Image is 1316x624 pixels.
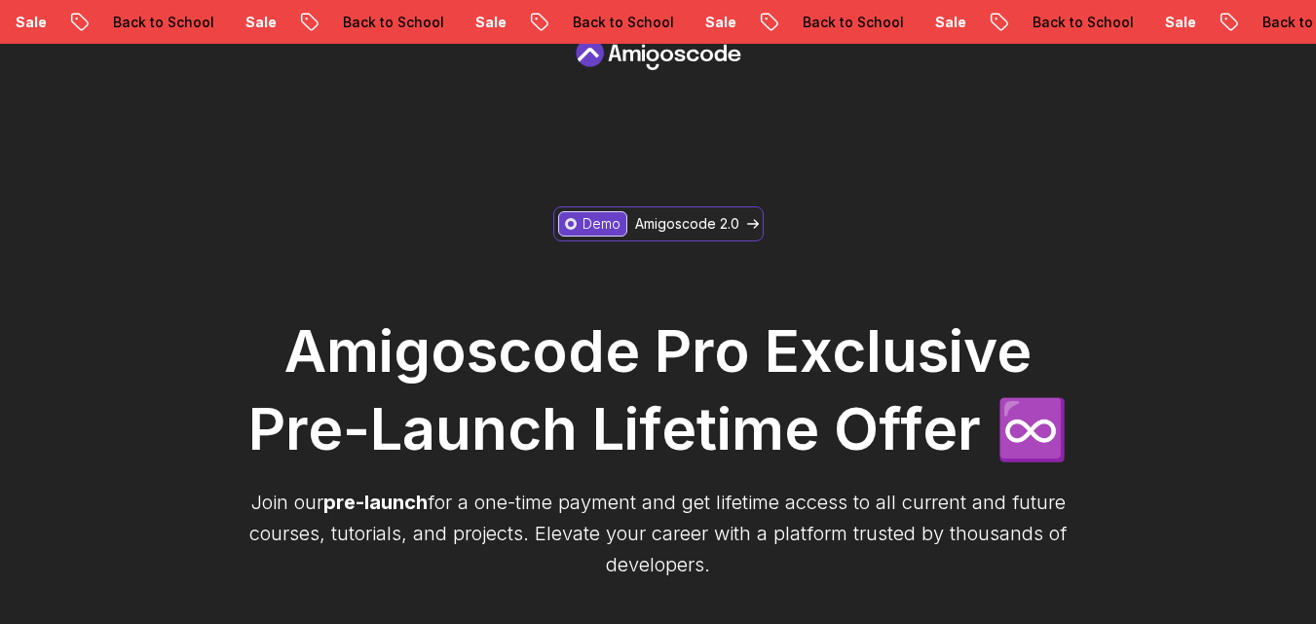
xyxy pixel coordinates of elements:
a: DemoAmigoscode 2.0 [553,206,764,241]
a: Pre Order page [571,39,746,70]
p: Back to School [325,13,458,32]
h1: Amigoscode Pro Exclusive Pre-Launch Lifetime Offer ♾️ [240,312,1077,467]
p: Amigoscode 2.0 [635,214,739,234]
p: Sale [1147,13,1210,32]
p: Back to School [95,13,228,32]
p: Sale [918,13,980,32]
p: Back to School [555,13,688,32]
p: Join our for a one-time payment and get lifetime access to all current and future courses, tutori... [240,487,1077,580]
p: Back to School [1015,13,1147,32]
p: Back to School [785,13,918,32]
p: Demo [583,214,620,234]
span: pre-launch [323,491,428,514]
p: Sale [228,13,290,32]
p: Sale [688,13,750,32]
p: Sale [458,13,520,32]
